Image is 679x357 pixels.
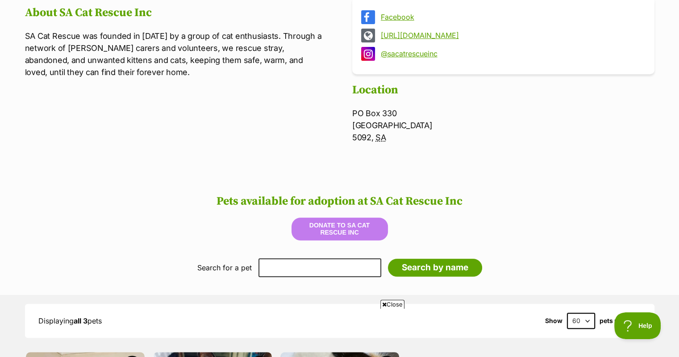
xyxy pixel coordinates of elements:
[545,317,562,324] span: Show
[25,6,327,20] h2: About SA Cat Rescue Inc
[388,259,482,277] input: Search by name
[197,264,252,272] label: Search for a pet
[352,133,374,142] span: 5092,
[381,50,642,58] a: @sacatrescueinc
[381,31,642,39] a: [URL][DOMAIN_NAME]
[381,13,642,21] a: Facebook
[177,312,502,353] iframe: Advertisement
[292,218,388,240] button: Donate to SA Cat Rescue Inc
[352,109,396,118] span: PO Box 330
[380,300,404,309] span: Close
[38,316,102,325] span: Displaying pets
[74,316,87,325] strong: all 3
[375,133,386,142] abbr: South Australia
[600,317,641,324] label: pets per page
[614,312,661,339] iframe: Help Scout Beacon - Open
[352,121,433,130] span: [GEOGRAPHIC_DATA]
[25,30,327,78] p: SA Cat Rescue was founded in [DATE] by a group of cat enthusiasts. Through a network of [PERSON_N...
[352,84,654,97] h2: Location
[9,195,670,208] h2: Pets available for adoption at SA Cat Rescue Inc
